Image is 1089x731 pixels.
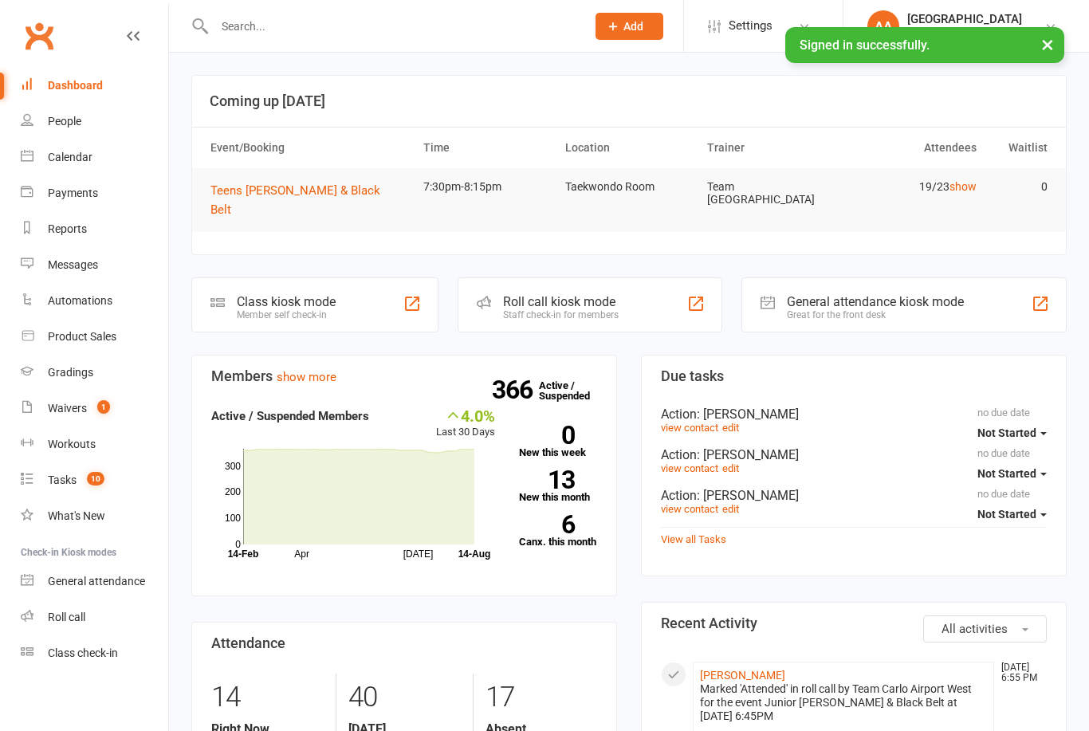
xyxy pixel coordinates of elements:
h3: Members [211,368,597,384]
span: : [PERSON_NAME] [697,488,799,503]
h3: Recent Activity [661,615,1047,631]
a: view contact [661,503,718,515]
a: Roll call [21,599,168,635]
div: Roll call [48,611,85,623]
div: Action [661,407,1047,422]
a: show more [277,370,336,384]
div: Gradings [48,366,93,379]
div: Waivers [48,402,87,415]
div: 40 [348,674,460,721]
div: Class check-in [48,647,118,659]
th: Time [416,128,558,168]
h3: Coming up [DATE] [210,93,1048,109]
div: Team [GEOGRAPHIC_DATA] [907,26,1044,41]
span: Signed in successfully. [800,37,930,53]
button: Teens [PERSON_NAME] & Black Belt [210,181,409,219]
div: Great for the front desk [787,309,964,320]
div: Class kiosk mode [237,294,336,309]
span: Not Started [977,467,1036,480]
a: People [21,104,168,140]
td: Taekwondo Room [558,168,700,206]
div: AA [867,10,899,42]
th: Attendees [842,128,984,168]
a: edit [722,462,739,474]
td: 7:30pm-8:15pm [416,168,558,206]
div: General attendance [48,575,145,588]
div: Staff check-in for members [503,309,619,320]
h3: Attendance [211,635,597,651]
div: People [48,115,81,128]
strong: 6 [519,513,575,536]
a: edit [722,422,739,434]
a: edit [722,503,739,515]
strong: 13 [519,468,575,492]
a: Gradings [21,355,168,391]
a: 6Canx. this month [519,515,598,547]
div: Product Sales [48,330,116,343]
div: General attendance kiosk mode [787,294,964,309]
div: Roll call kiosk mode [503,294,619,309]
a: View all Tasks [661,533,726,545]
div: Messages [48,258,98,271]
a: Clubworx [19,16,59,56]
a: view contact [661,462,718,474]
a: Automations [21,283,168,319]
div: Last 30 Days [436,407,495,441]
td: Team [GEOGRAPHIC_DATA] [700,168,842,218]
button: Not Started [977,419,1047,447]
span: All activities [942,622,1008,636]
a: view contact [661,422,718,434]
time: [DATE] 6:55 PM [993,662,1046,683]
span: 1 [97,400,110,414]
div: Reports [48,222,87,235]
span: : [PERSON_NAME] [697,447,799,462]
a: Product Sales [21,319,168,355]
div: What's New [48,509,105,522]
button: Not Started [977,500,1047,529]
div: Dashboard [48,79,103,92]
span: Teens [PERSON_NAME] & Black Belt [210,183,380,217]
a: Calendar [21,140,168,175]
div: Payments [48,187,98,199]
strong: Active / Suspended Members [211,409,369,423]
th: Location [558,128,700,168]
a: General attendance kiosk mode [21,564,168,599]
span: 10 [87,472,104,485]
button: × [1033,27,1062,61]
div: 17 [486,674,597,721]
a: show [949,180,977,193]
div: 14 [211,674,324,721]
div: [GEOGRAPHIC_DATA] [907,12,1044,26]
strong: 366 [492,378,539,402]
a: 366Active / Suspended [539,368,609,413]
a: Class kiosk mode [21,635,168,671]
span: : [PERSON_NAME] [697,407,799,422]
div: Member self check-in [237,309,336,320]
a: Tasks 10 [21,462,168,498]
a: Waivers 1 [21,391,168,426]
span: Settings [729,8,773,44]
div: Marked 'Attended' in roll call by Team Carlo Airport West for the event Junior [PERSON_NAME] & Bl... [700,682,987,723]
a: Workouts [21,426,168,462]
button: Not Started [977,459,1047,488]
td: 0 [984,168,1055,206]
th: Event/Booking [203,128,416,168]
div: Calendar [48,151,92,163]
a: 0New this week [519,426,598,458]
button: Add [596,13,663,40]
button: All activities [923,615,1047,643]
span: Not Started [977,426,1036,439]
th: Trainer [700,128,842,168]
a: What's New [21,498,168,534]
a: Dashboard [21,68,168,104]
a: 13New this month [519,470,598,502]
div: Action [661,447,1047,462]
td: 19/23 [842,168,984,206]
a: Messages [21,247,168,283]
input: Search... [210,15,575,37]
th: Waitlist [984,128,1055,168]
div: Automations [48,294,112,307]
span: Not Started [977,508,1036,521]
div: Tasks [48,474,77,486]
div: Workouts [48,438,96,450]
